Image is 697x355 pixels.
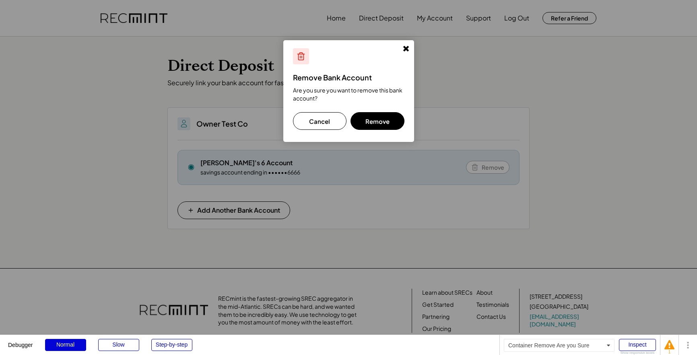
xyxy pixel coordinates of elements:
div: Are you sure you want to remove this bank account? [293,86,404,102]
div: 1 [664,350,674,354]
div: Container Remove Are you Sure [504,339,615,352]
div: Debugger [8,335,33,348]
div: Slow [98,339,139,351]
div: Normal [45,339,86,351]
div: Remove Bank Account [293,72,372,82]
button: Remove [351,112,404,130]
button: Cancel [293,112,347,130]
div: Show responsive boxes [619,351,656,355]
div: Inspect [619,339,656,351]
div: Step-by-step [151,339,192,351]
